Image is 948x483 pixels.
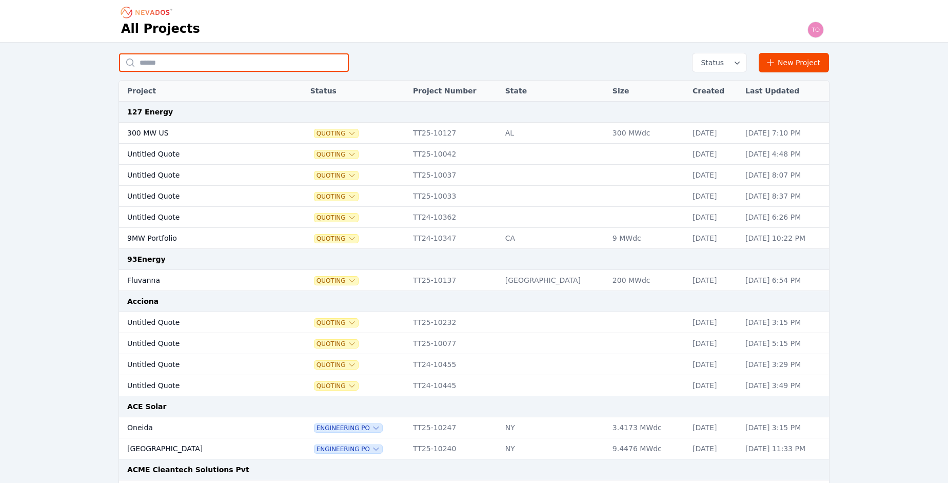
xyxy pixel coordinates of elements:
[121,4,175,21] nav: Breadcrumb
[607,438,687,459] td: 9.4476 MWdc
[740,165,829,186] td: [DATE] 8:07 PM
[408,270,500,291] td: TT25-10137
[119,375,829,396] tr: Untitled QuoteQuotingTT24-10445[DATE][DATE] 3:49 PM
[687,207,740,228] td: [DATE]
[408,207,500,228] td: TT24-10362
[119,312,829,333] tr: Untitled QuoteQuotingTT25-10232[DATE][DATE] 3:15 PM
[687,354,740,375] td: [DATE]
[408,417,500,438] td: TT25-10247
[693,53,746,72] button: Status
[408,186,500,207] td: TT25-10033
[500,81,607,102] th: State
[119,417,280,438] td: Oneida
[687,438,740,459] td: [DATE]
[687,123,740,144] td: [DATE]
[740,123,829,144] td: [DATE] 7:10 PM
[314,340,358,348] button: Quoting
[119,144,829,165] tr: Untitled QuoteQuotingTT25-10042[DATE][DATE] 4:48 PM
[119,270,280,291] td: Fluvanna
[314,192,358,201] button: Quoting
[119,207,280,228] td: Untitled Quote
[314,214,358,222] button: Quoting
[500,123,607,144] td: AL
[119,123,829,144] tr: 300 MW USQuotingTT25-10127AL300 MWdc[DATE][DATE] 7:10 PM
[408,333,500,354] td: TT25-10077
[119,207,829,228] tr: Untitled QuoteQuotingTT24-10362[DATE][DATE] 6:26 PM
[807,22,824,38] img: todd.padezanin@nevados.solar
[687,228,740,249] td: [DATE]
[119,165,280,186] td: Untitled Quote
[607,123,687,144] td: 300 MWdc
[607,228,687,249] td: 9 MWdc
[697,57,724,68] span: Status
[119,81,280,102] th: Project
[119,291,829,312] td: Acciona
[119,228,280,249] td: 9MW Portfolio
[687,186,740,207] td: [DATE]
[119,333,280,354] td: Untitled Quote
[119,396,829,417] td: ACE Solar
[759,53,829,72] a: New Project
[500,438,607,459] td: NY
[408,144,500,165] td: TT25-10042
[408,81,500,102] th: Project Number
[500,270,607,291] td: [GEOGRAPHIC_DATA]
[740,144,829,165] td: [DATE] 4:48 PM
[408,165,500,186] td: TT25-10037
[687,81,740,102] th: Created
[740,354,829,375] td: [DATE] 3:29 PM
[119,186,829,207] tr: Untitled QuoteQuotingTT25-10033[DATE][DATE] 8:37 PM
[119,438,280,459] td: [GEOGRAPHIC_DATA]
[314,171,358,180] button: Quoting
[119,270,829,291] tr: FluvannaQuotingTT25-10137[GEOGRAPHIC_DATA]200 MWdc[DATE][DATE] 6:54 PM
[740,81,829,102] th: Last Updated
[314,129,358,138] button: Quoting
[687,144,740,165] td: [DATE]
[687,375,740,396] td: [DATE]
[687,270,740,291] td: [DATE]
[119,228,829,249] tr: 9MW PortfolioQuotingTT24-10347CA9 MWdc[DATE][DATE] 10:22 PM
[740,438,829,459] td: [DATE] 11:33 PM
[119,102,829,123] td: 127 Energy
[314,319,358,327] button: Quoting
[607,270,687,291] td: 200 MWdc
[119,186,280,207] td: Untitled Quote
[408,375,500,396] td: TT24-10445
[740,186,829,207] td: [DATE] 8:37 PM
[740,417,829,438] td: [DATE] 3:15 PM
[119,438,829,459] tr: [GEOGRAPHIC_DATA]Engineering POTT25-10240NY9.4476 MWdc[DATE][DATE] 11:33 PM
[408,438,500,459] td: TT25-10240
[314,150,358,159] button: Quoting
[305,81,408,102] th: Status
[119,375,280,396] td: Untitled Quote
[687,165,740,186] td: [DATE]
[119,354,280,375] td: Untitled Quote
[314,445,382,453] button: Engineering PO
[740,207,829,228] td: [DATE] 6:26 PM
[607,417,687,438] td: 3.4173 MWdc
[500,228,607,249] td: CA
[740,312,829,333] td: [DATE] 3:15 PM
[314,424,382,432] button: Engineering PO
[314,382,358,390] button: Quoting
[119,249,829,270] td: 93Energy
[314,361,358,369] button: Quoting
[314,235,358,243] button: Quoting
[408,354,500,375] td: TT24-10455
[119,165,829,186] tr: Untitled QuoteQuotingTT25-10037[DATE][DATE] 8:07 PM
[500,417,607,438] td: NY
[740,270,829,291] td: [DATE] 6:54 PM
[740,228,829,249] td: [DATE] 10:22 PM
[408,228,500,249] td: TT24-10347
